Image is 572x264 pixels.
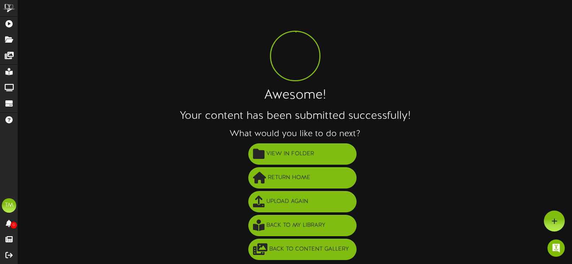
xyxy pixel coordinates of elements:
[18,129,572,139] h3: What would you like to do next?
[248,239,357,260] button: Back to Content Gallery
[18,110,572,122] h2: Your content has been submitted successfully!
[265,220,327,231] span: Back to My Library
[248,167,357,189] button: Return Home
[18,88,572,103] h1: Awesome!
[547,239,565,257] div: Open Intercom Messenger
[265,148,316,160] span: View in Folder
[265,196,310,208] span: Upload Again
[248,143,357,165] button: View in Folder
[10,222,17,229] span: 0
[248,215,357,236] button: Back to My Library
[248,191,357,212] button: Upload Again
[2,198,16,213] div: TM
[267,243,351,255] span: Back to Content Gallery
[266,172,312,184] span: Return Home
